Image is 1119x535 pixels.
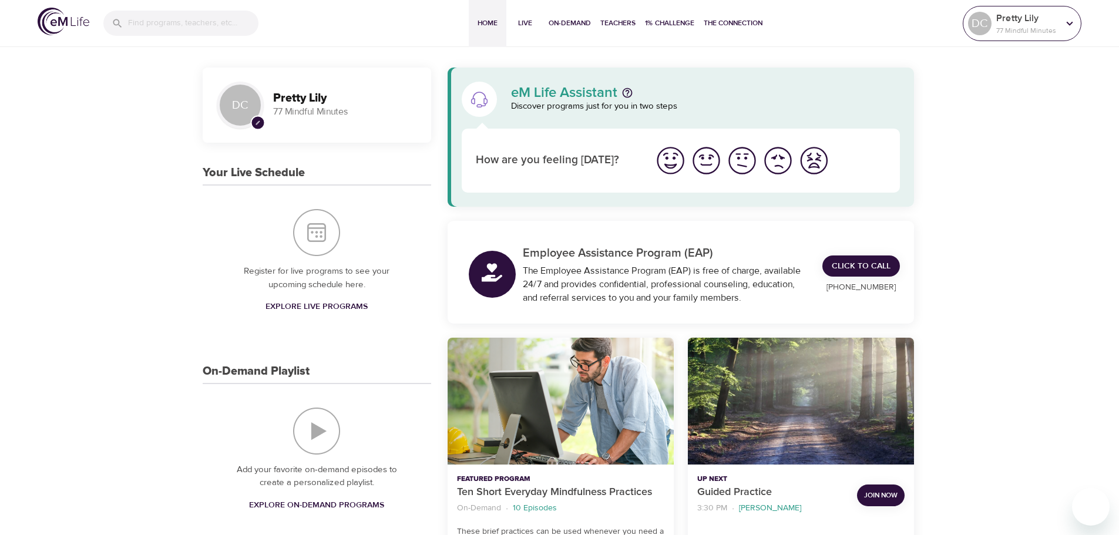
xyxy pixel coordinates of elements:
[293,408,340,455] img: On-Demand Playlist
[857,484,905,506] button: Join Now
[726,144,758,177] img: ok
[653,143,688,179] button: I'm feeling great
[457,484,664,500] p: Ten Short Everyday Mindfulness Practices
[697,474,848,484] p: Up Next
[822,281,900,294] p: [PHONE_NUMBER]
[203,166,305,180] h3: Your Live Schedule
[688,338,914,465] button: Guided Practice
[511,17,539,29] span: Live
[476,152,639,169] p: How are you feeling [DATE]?
[506,500,508,516] li: ·
[996,25,1058,36] p: 77 Mindful Minutes
[448,338,674,465] button: Ten Short Everyday Mindfulness Practices
[266,300,368,314] span: Explore Live Programs
[724,143,760,179] button: I'm feeling ok
[273,92,417,105] h3: Pretty Lily
[798,144,830,177] img: worst
[996,11,1058,25] p: Pretty Lily
[796,143,832,179] button: I'm feeling worst
[697,500,848,516] nav: breadcrumb
[732,500,734,516] li: ·
[457,502,501,514] p: On-Demand
[832,259,891,274] span: Click to Call
[523,244,809,262] p: Employee Assistance Program (EAP)
[822,255,900,277] a: Click to Call
[549,17,591,29] span: On-Demand
[968,12,992,35] div: DC
[249,498,384,513] span: Explore On-Demand Programs
[704,17,762,29] span: The Connection
[690,144,723,177] img: good
[864,489,898,502] span: Join Now
[457,474,664,484] p: Featured Program
[762,144,794,177] img: bad
[645,17,694,29] span: 1% Challenge
[293,209,340,256] img: Your Live Schedule
[688,143,724,179] button: I'm feeling good
[273,105,417,119] p: 77 Mindful Minutes
[739,502,801,514] p: [PERSON_NAME]
[1072,488,1110,526] iframe: Button to launch messaging window
[226,463,408,490] p: Add your favorite on-demand episodes to create a personalized playlist.
[457,500,664,516] nav: breadcrumb
[600,17,636,29] span: Teachers
[38,8,89,35] img: logo
[203,365,310,378] h3: On-Demand Playlist
[697,502,727,514] p: 3:30 PM
[513,502,557,514] p: 10 Episodes
[217,82,264,129] div: DC
[511,100,900,113] p: Discover programs just for you in two steps
[226,265,408,291] p: Register for live programs to see your upcoming schedule here.
[523,264,809,305] div: The Employee Assistance Program (EAP) is free of charge, available 24/7 and provides confidential...
[697,484,848,500] p: Guided Practice
[760,143,796,179] button: I'm feeling bad
[244,494,389,516] a: Explore On-Demand Programs
[470,90,489,109] img: eM Life Assistant
[128,11,258,36] input: Find programs, teachers, etc...
[261,296,372,318] a: Explore Live Programs
[511,86,617,100] p: eM Life Assistant
[654,144,687,177] img: great
[473,17,502,29] span: Home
